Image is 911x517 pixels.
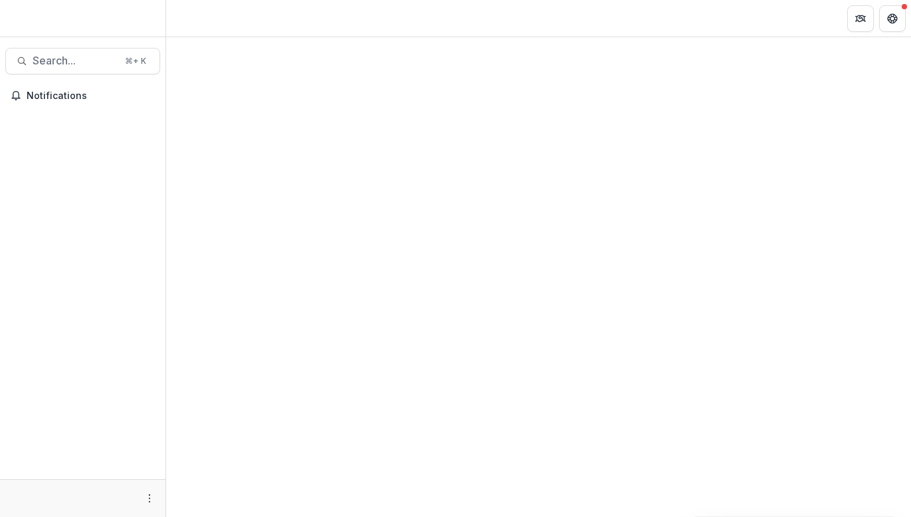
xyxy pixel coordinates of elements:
span: Search... [33,54,117,67]
div: ⌘ + K [122,54,149,68]
button: Notifications [5,85,160,106]
span: Notifications [27,90,155,102]
button: More [142,490,157,506]
button: Search... [5,48,160,74]
nav: breadcrumb [171,9,228,28]
button: Partners [847,5,874,32]
button: Get Help [879,5,906,32]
